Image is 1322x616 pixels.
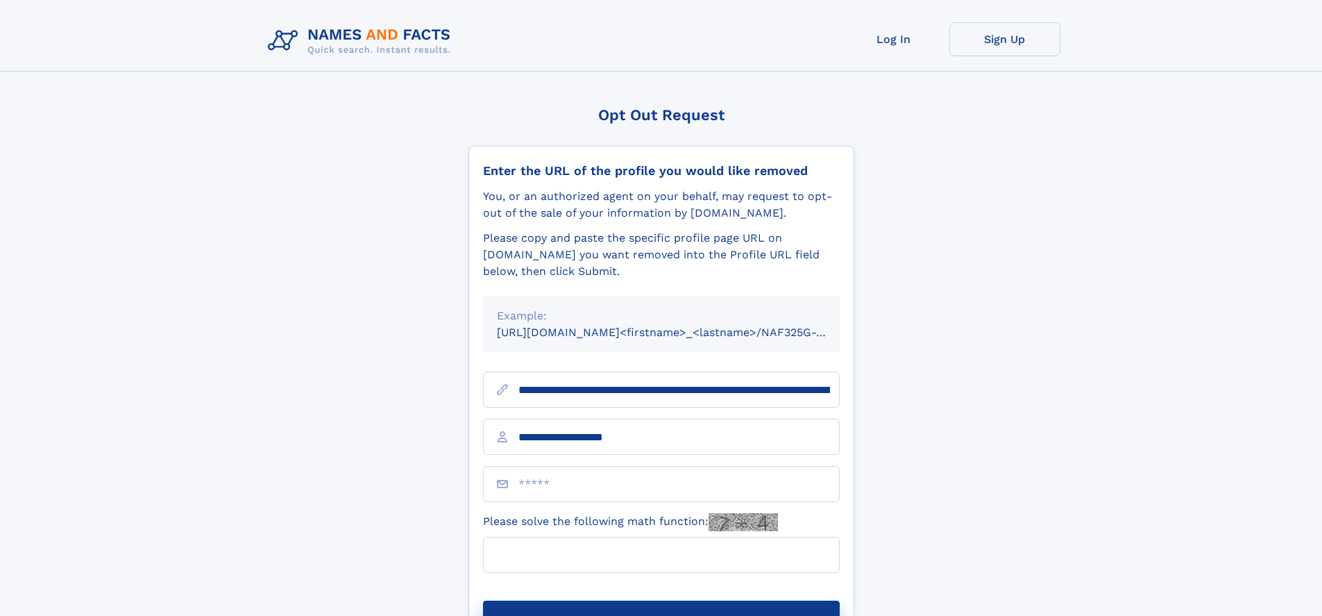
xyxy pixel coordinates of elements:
[483,163,840,178] div: Enter the URL of the profile you would like removed
[949,22,1060,56] a: Sign Up
[468,106,854,124] div: Opt Out Request
[497,308,826,324] div: Example:
[483,188,840,222] div: You, or an authorized agent on your behalf, may request to opt-out of the sale of your informatio...
[483,230,840,280] div: Please copy and paste the specific profile page URL on [DOMAIN_NAME] you want removed into the Pr...
[262,22,462,60] img: Logo Names and Facts
[497,326,866,339] small: [URL][DOMAIN_NAME]<firstname>_<lastname>/NAF325G-xxxxxxxx
[483,513,778,531] label: Please solve the following math function:
[838,22,949,56] a: Log In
